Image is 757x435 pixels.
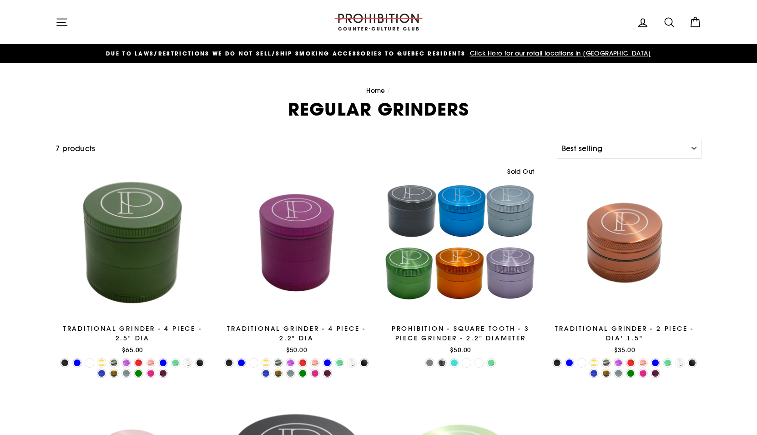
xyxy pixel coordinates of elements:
[56,101,701,118] h1: REGULAR GRINDERS
[503,166,537,178] div: Sold Out
[548,166,702,358] a: TRADITIONAL GRINDER - 2 PIECE - DIA' 1.5"$35.00
[333,14,424,30] img: PROHIBITION COUNTER-CULTURE CLUB
[56,345,210,354] div: $65.00
[548,324,702,343] div: TRADITIONAL GRINDER - 2 PIECE - DIA' 1.5"
[56,86,701,96] nav: breadcrumbs
[384,324,538,343] div: Prohibition - Square Tooth - 3 Piece Grinder - 2.2" Diameter
[548,345,702,354] div: $35.00
[56,166,210,358] a: TRADITIONAL GRINDER - 4 PIECE - 2.5" DIA$65.00
[366,86,385,95] a: Home
[220,324,374,343] div: TRADITIONAL GRINDER - 4 PIECE - 2.2" DIA
[56,324,210,343] div: TRADITIONAL GRINDER - 4 PIECE - 2.5" DIA
[220,345,374,354] div: $50.00
[384,345,538,354] div: $50.00
[384,166,538,358] a: Prohibition - Square Tooth - 3 Piece Grinder - 2.2" Diameter$50.00
[106,50,465,57] span: DUE TO LAWS/restrictions WE DO NOT SELL/SHIP SMOKING ACCESSORIES to qUEBEC RESIDENTS
[468,49,651,57] span: Click Here for our retail locations in [GEOGRAPHIC_DATA]
[58,49,699,59] a: DUE TO LAWS/restrictions WE DO NOT SELL/SHIP SMOKING ACCESSORIES to qUEBEC RESIDENTS Click Here f...
[220,166,374,358] a: TRADITIONAL GRINDER - 4 PIECE - 2.2" DIA$50.00
[387,86,390,95] span: /
[56,143,553,155] div: 7 products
